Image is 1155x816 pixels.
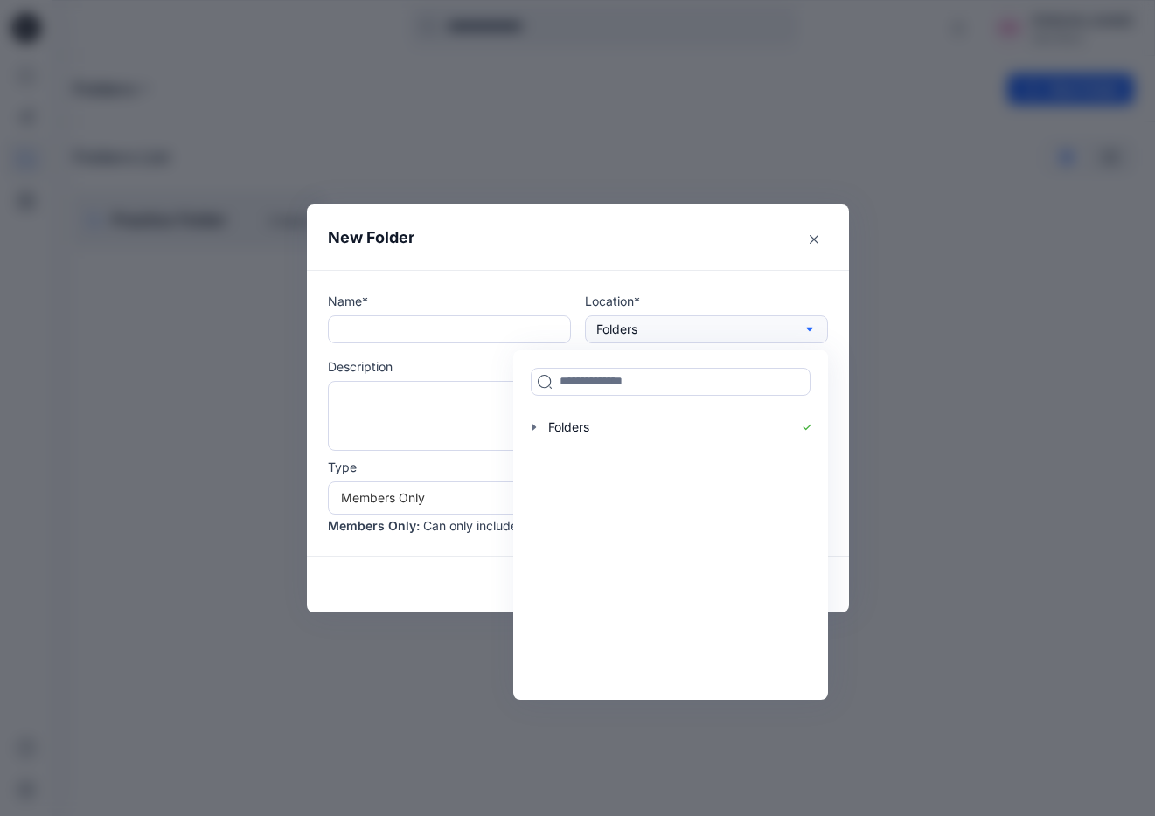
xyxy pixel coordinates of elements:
p: Can only include members. [423,516,578,535]
div: Members Only [341,488,794,507]
p: Name* [328,292,571,310]
p: Type [328,458,828,476]
button: Close [800,225,828,253]
header: New Folder [307,204,849,270]
button: Folders [585,315,828,343]
p: Description [328,357,828,376]
p: Folders [596,320,637,339]
p: Location* [585,292,828,310]
p: Members Only : [328,516,420,535]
